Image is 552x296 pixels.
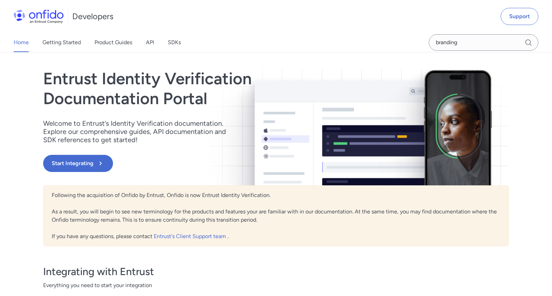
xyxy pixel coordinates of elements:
a: Product Guides [95,33,132,52]
span: Everything you need to start your integration [43,281,509,289]
a: Home [14,33,29,52]
p: Welcome to Entrust’s Identity Verification documentation. Explore our comprehensive guides, API d... [43,119,235,144]
img: Onfido Logo [14,10,64,23]
div: Following the acquisition of Onfido by Entrust, Onfido is now Entrust Identity Verification. As a... [43,185,509,246]
a: SDKs [168,33,181,52]
a: Getting Started [42,33,81,52]
a: API [146,33,154,52]
a: Support [501,8,538,25]
h1: Entrust Identity Verification Documentation Portal [43,69,369,108]
h1: Developers [72,11,113,22]
a: Entrust's Client Support team [154,233,227,239]
button: Start Integrating [43,155,113,172]
input: Onfido search input field [429,34,538,51]
a: Start Integrating [43,155,369,172]
h3: Integrating with Entrust [43,265,509,279]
